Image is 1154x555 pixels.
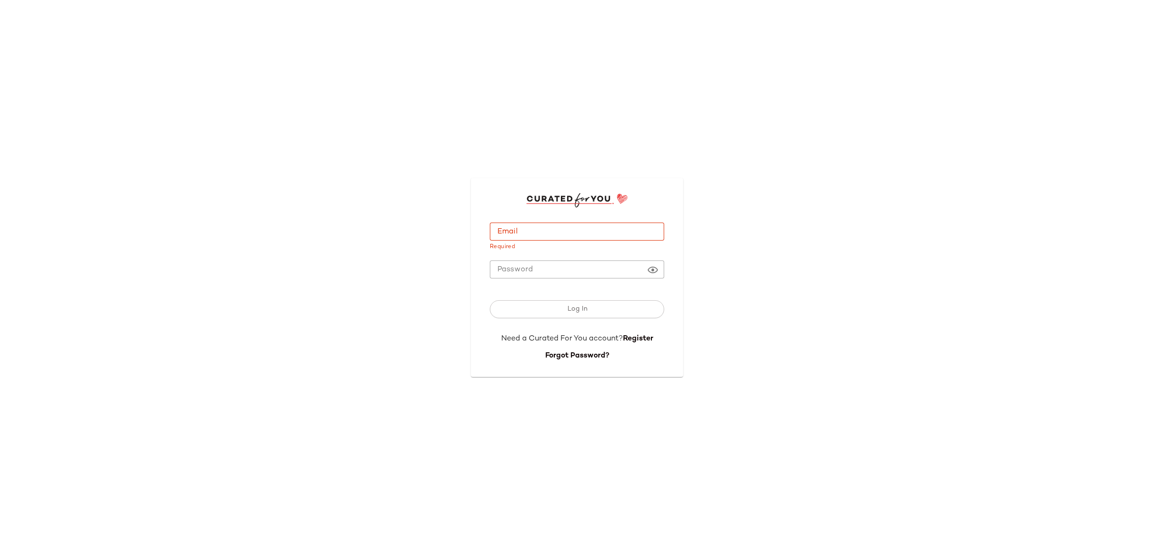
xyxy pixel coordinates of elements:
[490,300,664,318] button: Log In
[490,244,664,250] div: Required
[501,335,623,343] span: Need a Curated For You account?
[567,305,587,313] span: Log In
[545,352,609,360] a: Forgot Password?
[526,193,628,207] img: cfy_login_logo.DGdB1djN.svg
[623,335,653,343] a: Register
